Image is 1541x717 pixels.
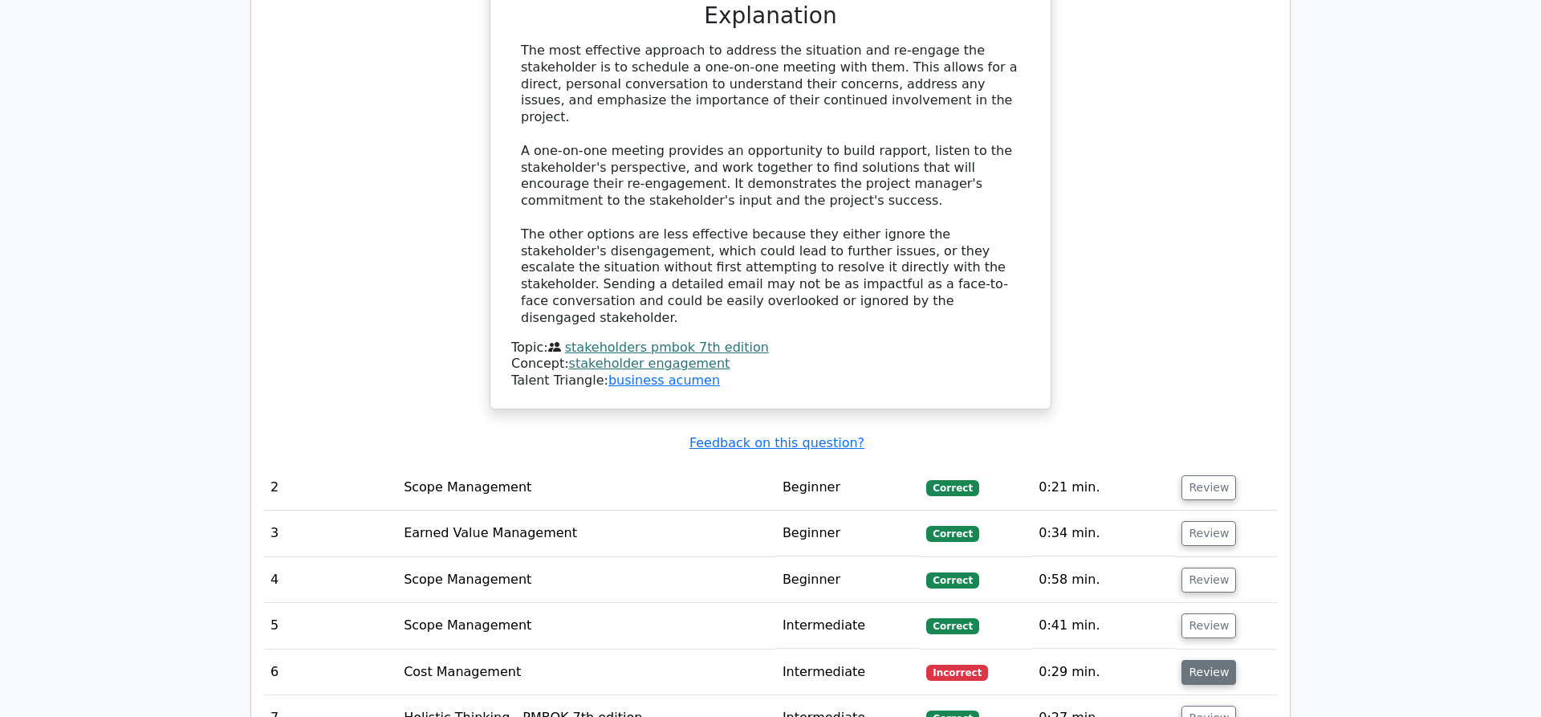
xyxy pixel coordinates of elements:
[264,511,397,556] td: 3
[926,618,978,634] span: Correct
[511,340,1030,356] div: Topic:
[397,650,776,695] td: Cost Management
[1181,568,1236,593] button: Review
[1032,603,1175,649] td: 0:41 min.
[776,650,921,695] td: Intermediate
[565,340,769,355] a: stakeholders pmbok 7th edition
[1181,613,1236,638] button: Review
[1032,650,1175,695] td: 0:29 min.
[521,43,1020,327] div: The most effective approach to address the situation and re-engage the stakeholder is to schedule...
[1032,557,1175,603] td: 0:58 min.
[511,340,1030,389] div: Talent Triangle:
[264,557,397,603] td: 4
[1181,660,1236,685] button: Review
[926,572,978,589] span: Correct
[926,480,978,496] span: Correct
[264,603,397,649] td: 5
[521,2,1020,30] h3: Explanation
[1032,511,1175,556] td: 0:34 min.
[397,603,776,649] td: Scope Management
[608,373,720,388] a: business acumen
[689,435,864,450] a: Feedback on this question?
[776,511,921,556] td: Beginner
[397,557,776,603] td: Scope Management
[569,356,730,371] a: stakeholder engagement
[397,465,776,511] td: Scope Management
[776,465,921,511] td: Beginner
[264,465,397,511] td: 2
[264,650,397,695] td: 6
[1032,465,1175,511] td: 0:21 min.
[776,557,921,603] td: Beginner
[1181,521,1236,546] button: Review
[776,603,921,649] td: Intermediate
[926,665,988,681] span: Incorrect
[1181,475,1236,500] button: Review
[397,511,776,556] td: Earned Value Management
[511,356,1030,373] div: Concept:
[926,526,978,542] span: Correct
